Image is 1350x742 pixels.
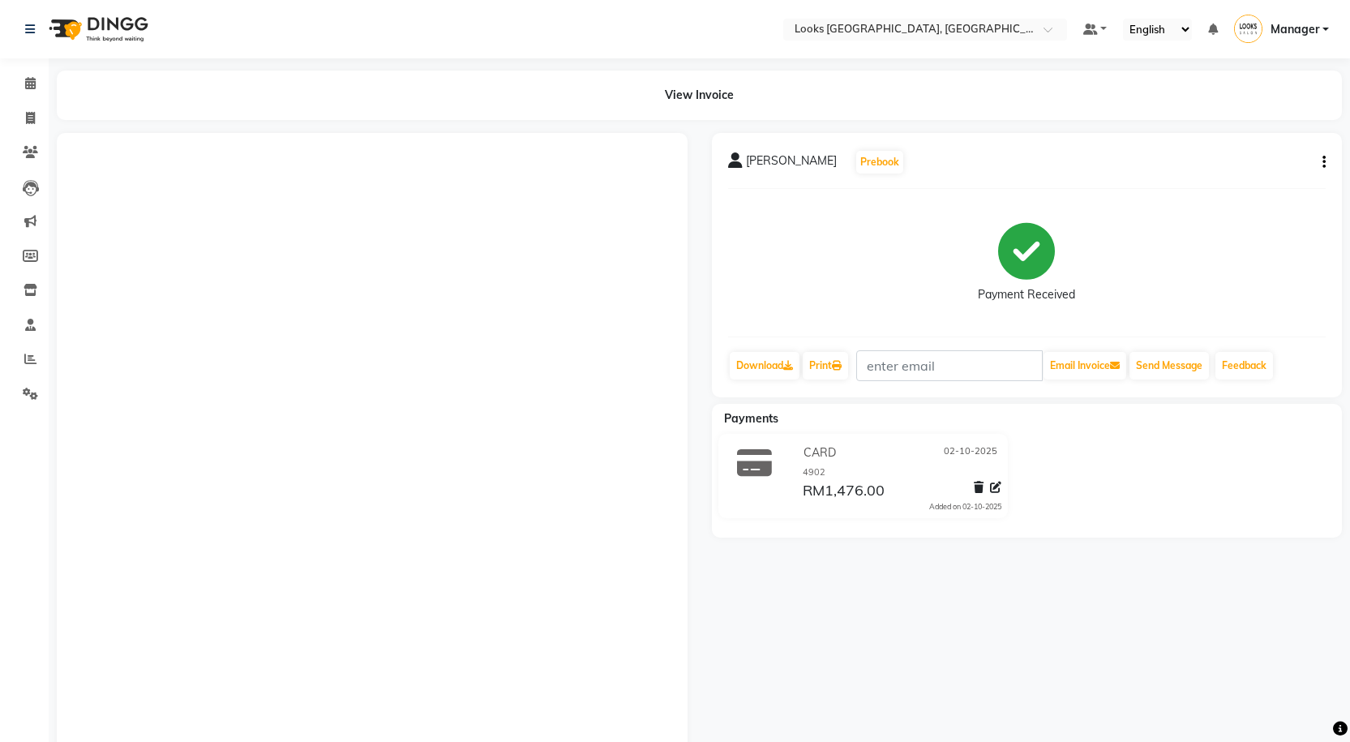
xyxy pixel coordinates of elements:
[41,6,152,52] img: logo
[746,152,837,175] span: [PERSON_NAME]
[1234,15,1262,43] img: Manager
[57,71,1342,120] div: View Invoice
[1044,352,1126,380] button: Email Invoice
[929,501,1001,513] div: Added on 02-10-2025
[944,444,997,461] span: 02-10-2025
[730,352,799,380] a: Download
[1271,21,1319,38] span: Manager
[803,465,1001,479] div: 4902
[803,352,848,380] a: Print
[804,444,836,461] span: CARD
[978,286,1075,303] div: Payment Received
[856,151,903,174] button: Prebook
[856,350,1043,381] input: enter email
[803,481,885,504] span: RM1,476.00
[724,411,778,426] span: Payments
[1129,352,1209,380] button: Send Message
[1215,352,1273,380] a: Feedback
